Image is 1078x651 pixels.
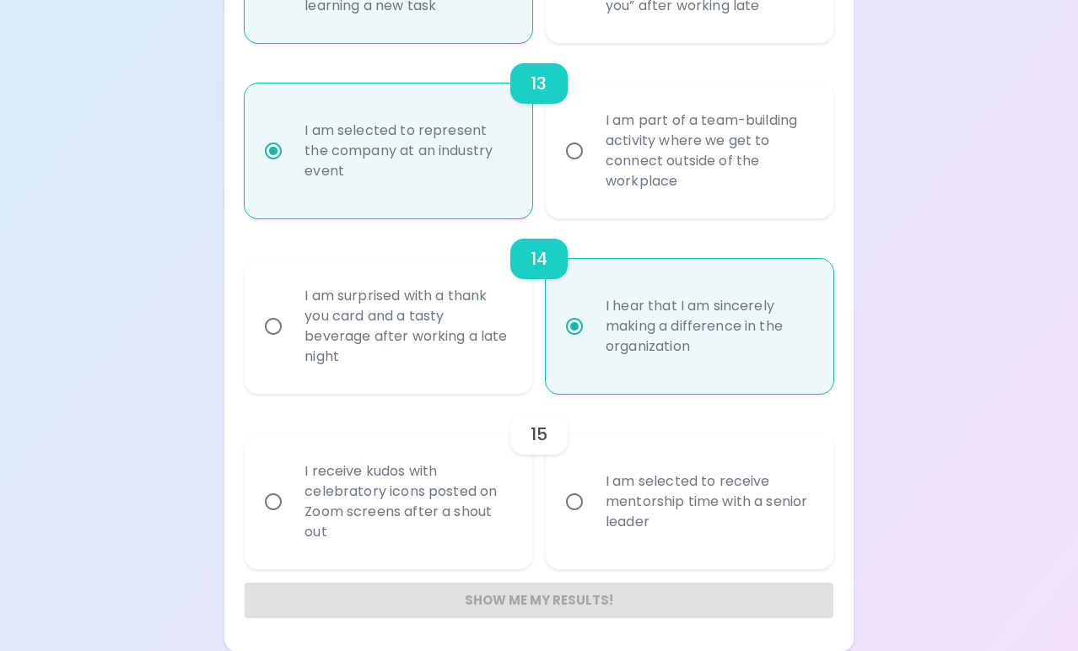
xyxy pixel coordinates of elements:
div: I hear that I am sincerely making a difference in the organization [592,276,824,377]
div: I am surprised with a thank you card and a tasty beverage after working a late night [291,266,523,387]
div: choice-group-check [245,218,833,394]
div: I am selected to receive mentorship time with a senior leader [592,451,824,552]
h6: 13 [531,70,547,97]
div: choice-group-check [245,43,833,218]
div: choice-group-check [245,394,833,569]
div: I am part of a team-building activity where we get to connect outside of the workplace [592,90,824,212]
div: I receive kudos with celebratory icons posted on Zoom screens after a shout out [291,441,523,562]
div: I am selected to represent the company at an industry event [291,100,523,202]
h6: 14 [531,245,547,272]
h6: 15 [531,421,547,448]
